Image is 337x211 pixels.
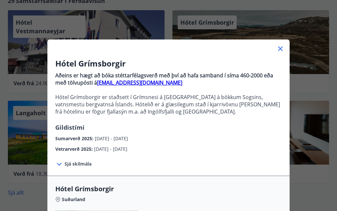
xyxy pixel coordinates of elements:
[65,161,91,167] span: Sjá skilmála
[55,93,282,115] p: Hótel Grímsborgir er staðsett í Grímsnesi á [GEOGRAPHIC_DATA] á bökkum Sogsins, vatnsmestu bergva...
[55,58,282,69] h3: Hótel Grímsborgir
[94,146,127,152] span: [DATE] - [DATE]
[95,135,128,142] span: [DATE] - [DATE]
[55,184,282,194] span: Hótel Grímsborgir
[97,79,182,86] a: [EMAIL_ADDRESS][DOMAIN_NAME]
[55,123,85,131] span: Gildistími
[62,196,85,203] span: Suðurland
[55,146,94,152] span: Vetrarverð 2025 :
[55,135,95,142] span: Sumarverð 2025 :
[55,72,273,86] strong: Aðeins er hægt að bóka stéttarfélagsverð með því að hafa samband í síma 460-2000 eða með tölvupós...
